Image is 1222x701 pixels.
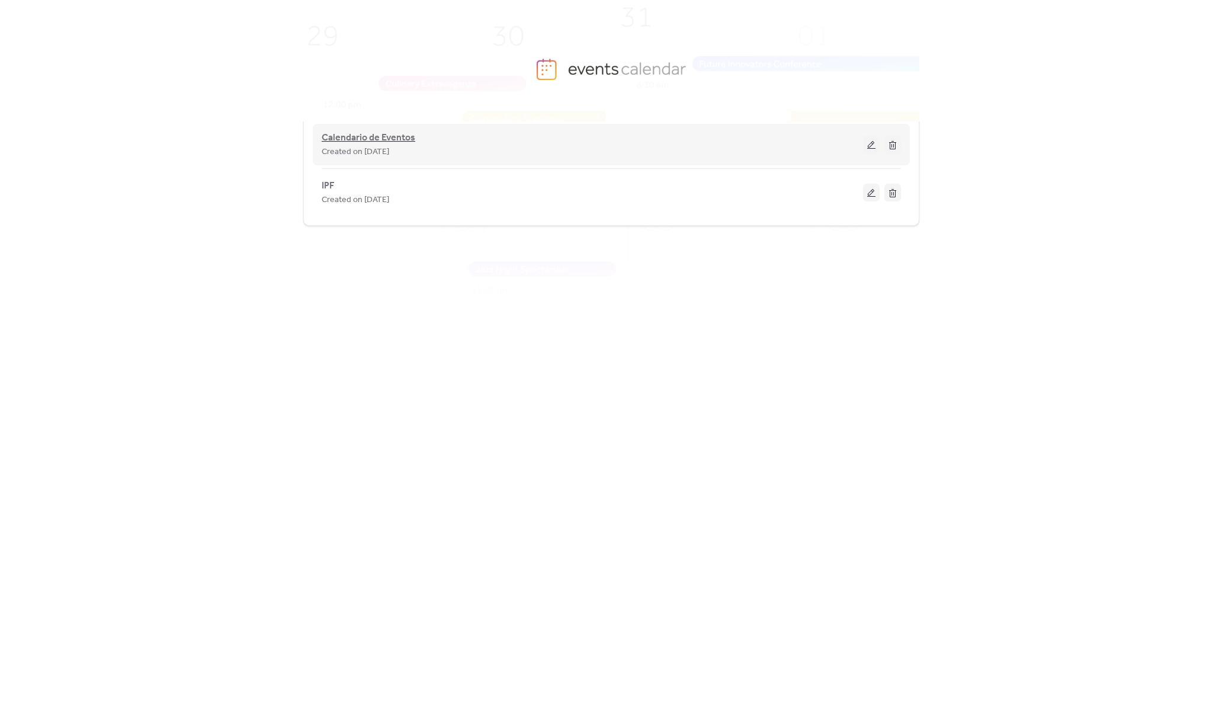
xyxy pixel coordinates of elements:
a: IPF [322,183,335,189]
span: Calendario de Eventos [322,131,415,145]
a: Calendario de Eventos [322,135,415,142]
span: Created on [DATE] [322,145,389,159]
span: Created on [DATE] [322,193,389,207]
span: IPF [322,179,335,193]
